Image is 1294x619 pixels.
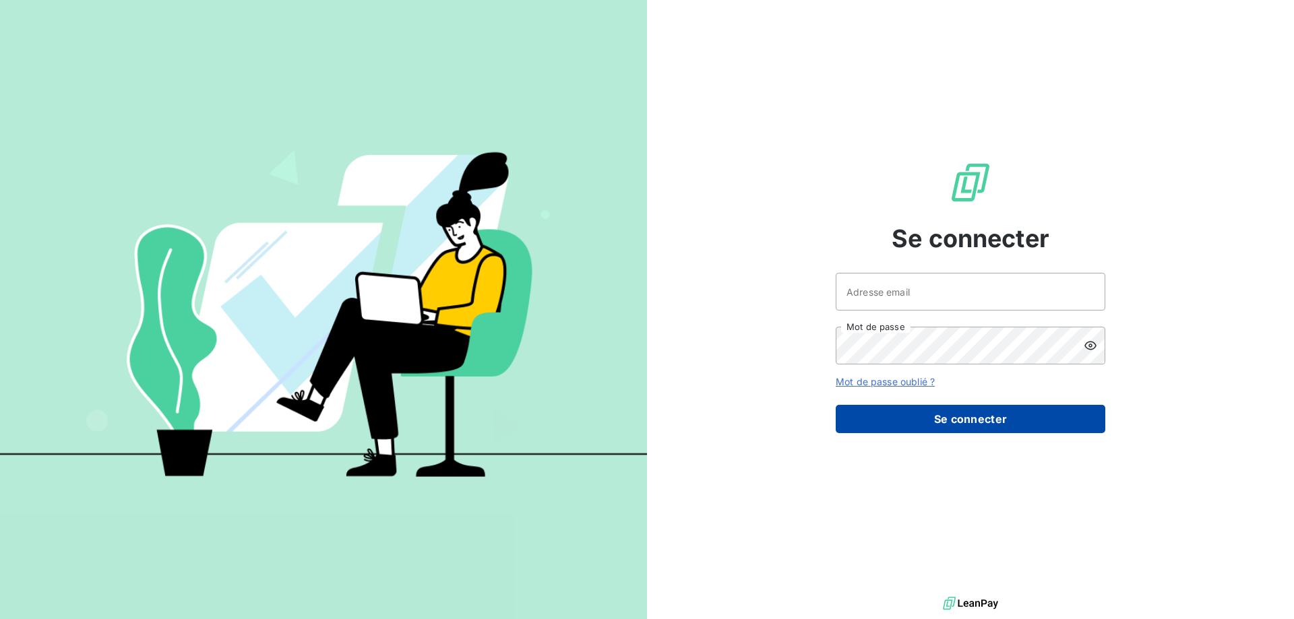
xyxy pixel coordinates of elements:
[836,405,1105,433] button: Se connecter
[949,161,992,204] img: Logo LeanPay
[836,376,935,387] a: Mot de passe oublié ?
[892,220,1049,257] span: Se connecter
[943,593,998,614] img: logo
[836,273,1105,311] input: placeholder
